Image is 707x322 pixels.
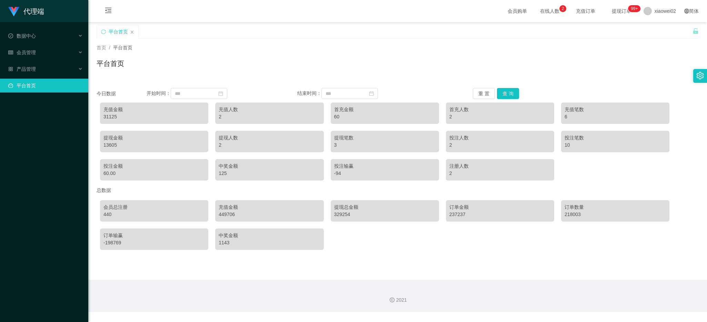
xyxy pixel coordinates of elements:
span: 充值订单 [572,9,599,13]
div: 提现人数 [219,134,320,142]
div: 440 [103,211,205,218]
div: 2 [449,113,551,120]
i: 图标: global [684,9,689,13]
div: 充值金额 [219,204,320,211]
i: 图标: menu-fold [97,0,120,22]
div: 中奖金额 [219,232,320,239]
div: 订单输赢 [103,232,205,239]
div: 投注笔数 [565,134,666,142]
div: 提现总金额 [334,204,436,211]
div: 充值金额 [103,106,205,113]
div: 2021 [94,296,701,304]
span: 产品管理 [8,66,36,72]
div: 449706 [219,211,320,218]
div: -198769 [103,239,205,246]
div: 平台首页 [109,25,128,38]
div: 提现金额 [103,134,205,142]
div: 2 [219,142,320,149]
div: -94 [334,170,436,177]
span: 数据中心 [8,33,36,39]
i: 图标: table [8,50,13,55]
div: 13605 [103,142,205,149]
div: 6 [565,113,666,120]
i: 图标: unlock [693,28,699,34]
span: 首页 [97,45,106,50]
div: 2 [449,142,551,149]
div: 2 [449,170,551,177]
i: 图标: calendar [369,91,374,96]
div: 充值笔数 [565,106,666,113]
div: 充值人数 [219,106,320,113]
div: 1143 [219,239,320,246]
span: / [109,45,110,50]
span: 会员管理 [8,50,36,55]
i: 图标: close [130,30,134,34]
div: 投注输赢 [334,163,436,170]
span: 平台首页 [113,45,132,50]
div: 订单数量 [565,204,666,211]
p: 2 [561,5,564,12]
span: 开始时间： [147,90,171,96]
i: 图标: calendar [218,91,223,96]
div: 投注金额 [103,163,205,170]
div: 329254 [334,211,436,218]
div: 首充人数 [449,106,551,113]
h1: 代理端 [23,0,44,22]
div: 31125 [103,113,205,120]
div: 10 [565,142,666,149]
h1: 平台首页 [97,58,124,69]
div: 今日数据 [97,90,147,97]
sup: 1224 [628,5,641,12]
span: 提现订单 [608,9,635,13]
i: 图标: setting [696,72,704,79]
div: 3 [334,142,436,149]
a: 代理端 [8,8,44,14]
div: 订单金额 [449,204,551,211]
div: 125 [219,170,320,177]
div: 首充金额 [334,106,436,113]
i: 图标: appstore-o [8,67,13,71]
div: 60 [334,113,436,120]
div: 218003 [565,211,666,218]
a: 图标: dashboard平台首页 [8,79,83,92]
img: logo.9652507e.png [8,7,19,17]
sup: 2 [559,5,566,12]
i: 图标: sync [101,29,106,34]
div: 60.00 [103,170,205,177]
div: 中奖金额 [219,163,320,170]
div: 2 [219,113,320,120]
div: 提现笔数 [334,134,436,142]
i: 图标: check-circle-o [8,33,13,38]
div: 投注人数 [449,134,551,142]
button: 重 置 [473,88,495,99]
span: 结束时间： [297,90,321,96]
div: 237237 [449,211,551,218]
span: 在线人数 [537,9,563,13]
div: 会员总注册 [103,204,205,211]
i: 图标: copyright [390,297,395,302]
button: 查 询 [497,88,519,99]
div: 总数据 [97,184,699,197]
div: 注册人数 [449,163,551,170]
